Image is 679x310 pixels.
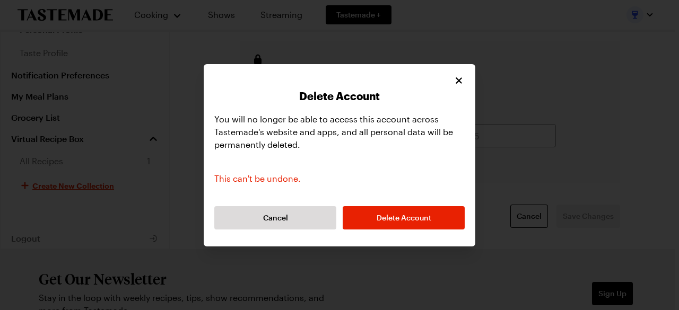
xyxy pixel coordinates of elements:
h2: Delete Account [214,90,465,102]
button: Close [453,75,465,86]
button: Cancel [214,206,336,229]
span: Cancel [263,212,288,223]
p: This can't be undone. [214,151,465,185]
button: Delete Account [343,206,465,229]
p: You will no longer be able to access this account across Tastemade's website and apps, and all pe... [214,113,465,151]
span: Delete Account [377,212,431,223]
